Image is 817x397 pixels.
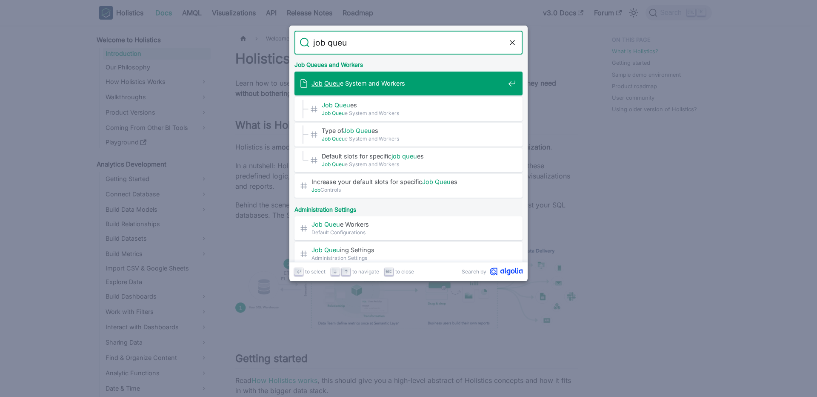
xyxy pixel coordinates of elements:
[311,187,320,193] mark: Job
[311,246,323,253] mark: Job
[324,221,340,228] mark: Queu
[462,268,523,276] a: Search byAlgolia
[294,97,523,121] a: Job Queues​Job Queue System and Workers
[311,220,505,228] span: e Workers​
[293,199,524,216] div: Administration Settings
[386,268,392,275] svg: Escape key
[311,79,505,87] span: e System and Workers
[322,110,331,116] mark: Job
[311,221,323,228] mark: Job
[294,174,523,198] a: Increase your default slots for specificJob Queues​JobControls
[311,178,505,186] span: Increase your default slots for specific es​
[311,254,505,262] span: Administration Settings
[294,72,523,95] a: Job Queue System and Workers
[296,268,302,275] svg: Enter key
[507,37,517,48] button: Clear the query
[322,161,331,167] mark: Job
[352,268,379,276] span: to navigate
[356,127,371,134] mark: Queu
[294,216,523,240] a: Job Queue Workers​Default Configurations
[322,109,505,117] span: e System and Workers
[332,161,345,167] mark: Queu
[343,127,354,134] mark: Job
[343,268,349,275] svg: Arrow up
[332,110,345,116] mark: Queu
[322,101,333,109] mark: Job
[305,268,326,276] span: to select
[391,152,400,160] mark: job
[462,268,486,276] span: Search by
[490,268,523,276] svg: Algolia
[332,268,338,275] svg: Arrow down
[402,152,417,160] mark: queu
[311,80,323,87] mark: Job
[311,228,505,236] span: Default Configurations
[422,178,433,185] mark: Job
[294,148,523,172] a: Default slots for specificjob queues​Job Queue System and Workers
[294,242,523,266] a: Job Queuing Settings​Administration Settings
[322,160,505,168] span: e System and Workers
[324,246,340,253] mark: Queu
[310,31,507,55] input: Search docs
[322,135,331,142] mark: Job
[332,135,345,142] mark: Queu
[334,101,350,109] mark: Queu
[322,101,505,109] span: es​
[322,135,505,143] span: e System and Workers
[435,178,451,185] mark: Queu
[311,246,505,254] span: ing Settings​
[311,186,505,194] span: Controls
[322,152,505,160] span: Default slots for specific es​
[294,123,523,147] a: Type ofJob Queues​Job Queue System and Workers
[293,55,524,72] div: Job Queues and Workers
[395,268,414,276] span: to close
[322,127,505,135] span: Type of es​
[324,80,340,87] mark: Queu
